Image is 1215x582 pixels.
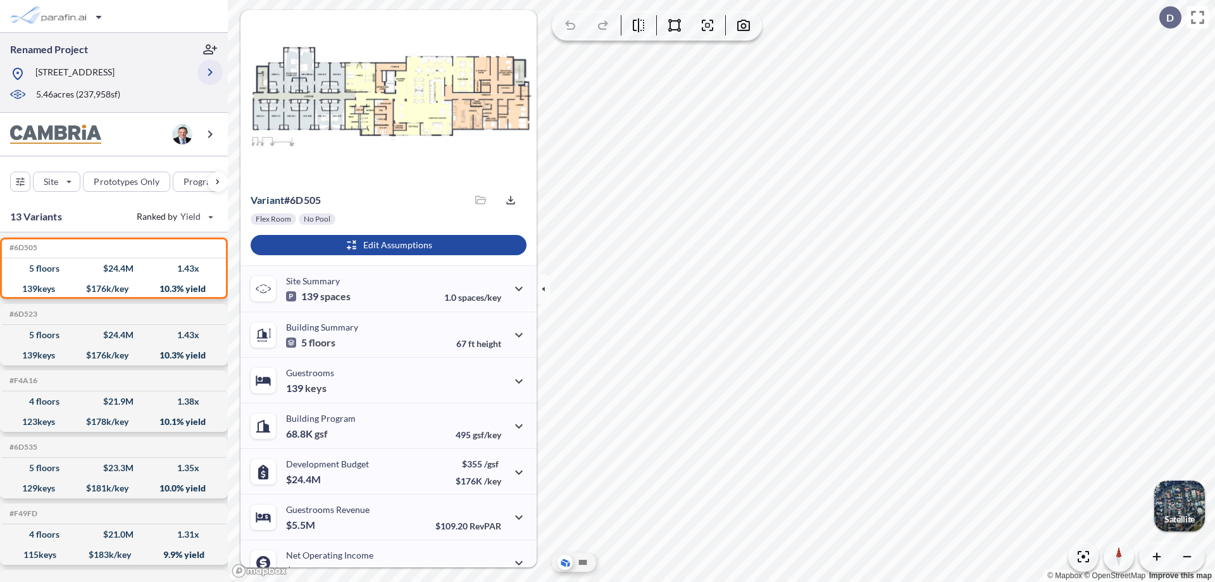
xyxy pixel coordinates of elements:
p: 67 [456,338,501,349]
p: 139 [286,290,351,303]
img: user logo [172,124,192,144]
img: BrandImage [10,125,101,144]
p: 45.0% [447,566,501,577]
p: # 6d505 [251,194,321,206]
button: Site [33,172,80,192]
span: margin [473,566,501,577]
p: $24.4M [286,473,323,486]
p: Renamed Project [10,42,88,56]
a: Improve this map [1149,571,1212,580]
span: /gsf [484,459,499,469]
button: Ranked by Yield [127,206,221,227]
p: 5.46 acres ( 237,958 sf) [36,88,120,102]
span: RevPAR [470,521,501,531]
p: Building Program [286,413,356,424]
a: OpenStreetMap [1084,571,1145,580]
p: Flex Room [256,214,291,224]
span: Yield [180,210,201,223]
h5: Click to copy the code [7,443,37,452]
button: Program [173,172,241,192]
a: Mapbox [1047,571,1082,580]
p: Prototypes Only [94,175,159,188]
span: gsf [315,427,328,440]
span: keys [305,382,327,395]
p: 13 Variants [10,209,62,224]
p: No Pool [304,214,330,224]
span: ft [468,338,475,349]
span: /key [484,476,501,486]
span: spaces/key [458,292,501,303]
p: Guestrooms Revenue [286,504,370,515]
span: spaces [320,290,351,303]
p: $5.5M [286,519,317,531]
span: floors [309,336,335,349]
p: 139 [286,382,327,395]
button: Aerial View [558,555,573,570]
p: Program [184,175,219,188]
img: Switcher Image [1154,481,1205,531]
button: Edit Assumptions [251,235,526,255]
span: Variant [251,194,284,206]
p: Satellite [1164,514,1195,524]
h5: Click to copy the code [7,243,37,252]
span: height [477,338,501,349]
p: Site [44,175,58,188]
h5: Click to copy the code [7,376,37,385]
p: Net Operating Income [286,550,373,560]
p: Edit Assumptions [363,239,432,251]
button: Prototypes Only [83,172,170,192]
p: [STREET_ADDRESS] [35,66,115,82]
p: Development Budget [286,459,369,469]
p: $355 [456,459,501,469]
a: Mapbox homepage [232,564,287,578]
p: 1.0 [444,292,501,303]
p: $2.5M [286,564,317,577]
button: Site Plan [575,555,590,570]
span: gsf/key [473,429,501,440]
h5: Click to copy the code [7,310,37,319]
p: $176K [456,476,501,486]
p: 5 [286,336,335,349]
p: Guestrooms [286,367,334,378]
p: 495 [456,429,501,440]
p: Building Summary [286,322,358,332]
button: Switcher ImageSatellite [1154,481,1205,531]
p: D [1166,12,1174,23]
h5: Click to copy the code [7,509,37,518]
p: $109.20 [435,521,501,531]
p: 68.8K [286,427,328,440]
p: Site Summary [286,275,340,286]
